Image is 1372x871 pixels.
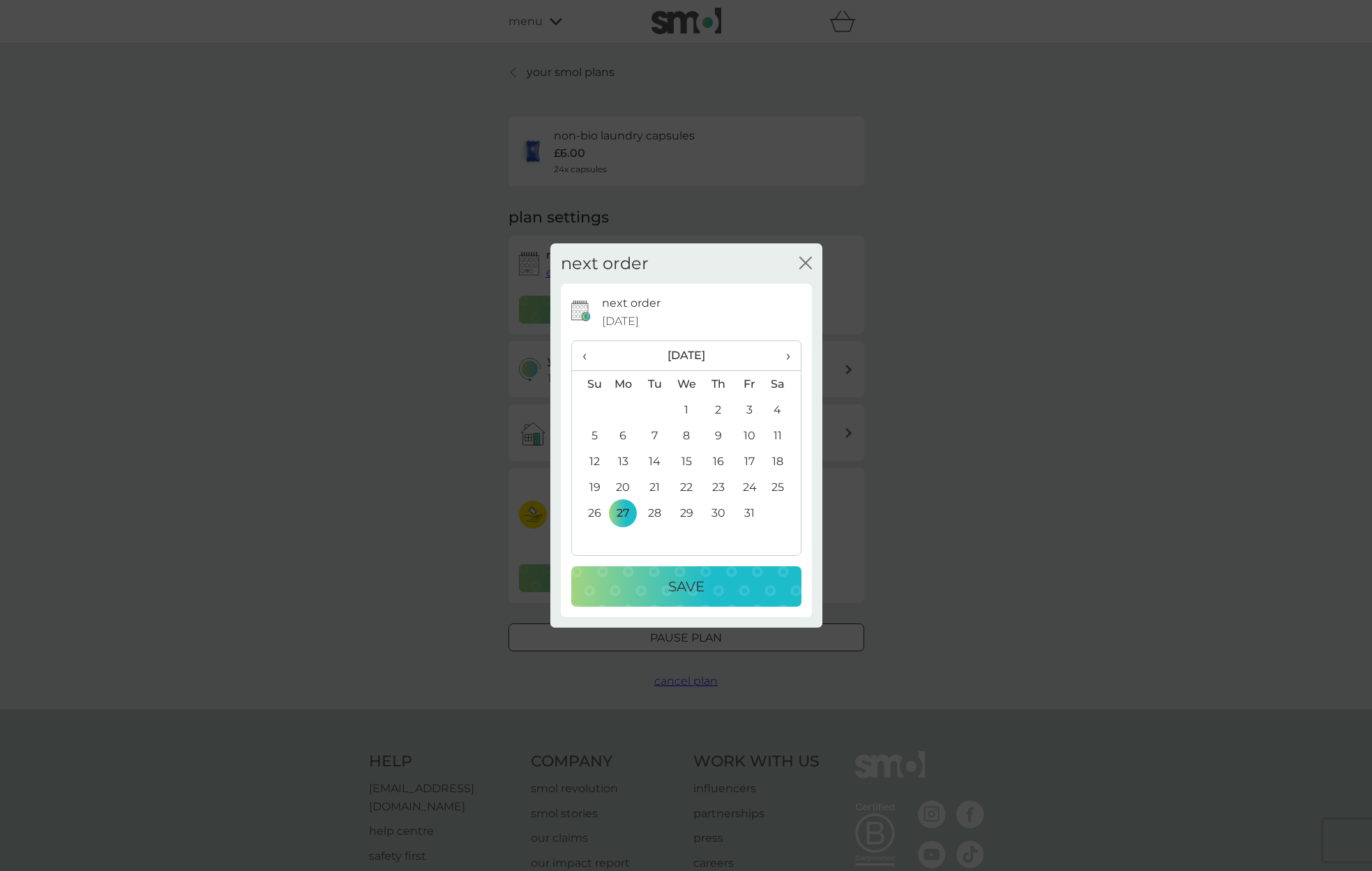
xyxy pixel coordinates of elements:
th: [DATE] [608,341,766,371]
td: 17 [734,448,765,474]
span: [DATE] [602,312,639,331]
td: 18 [765,448,800,474]
th: Mo [608,371,640,397]
td: 31 [734,500,765,526]
td: 16 [702,448,734,474]
td: 28 [639,500,670,526]
td: 14 [639,448,670,474]
td: 12 [572,448,608,474]
td: 13 [608,448,640,474]
td: 21 [639,474,670,500]
td: 22 [670,474,702,500]
th: Th [702,371,734,397]
td: 15 [670,448,702,474]
td: 6 [608,423,640,448]
td: 30 [702,500,734,526]
th: Sa [765,371,800,397]
td: 11 [765,423,800,448]
td: 9 [702,423,734,448]
td: 20 [608,474,640,500]
td: 2 [702,397,734,423]
td: 1 [670,397,702,423]
p: next order [602,294,661,312]
td: 27 [608,500,640,526]
td: 29 [670,500,702,526]
span: › [776,341,790,370]
td: 4 [765,397,800,423]
td: 19 [572,474,608,500]
td: 5 [572,423,608,448]
th: Su [572,371,608,397]
td: 7 [639,423,670,448]
td: 26 [572,500,608,526]
td: 3 [734,397,765,423]
td: 8 [670,423,702,448]
button: Save [571,566,801,607]
th: We [670,371,702,397]
td: 10 [734,423,765,448]
th: Fr [734,371,765,397]
span: ‹ [582,341,597,370]
td: 25 [765,474,800,500]
td: 23 [702,474,734,500]
th: Tu [639,371,670,397]
button: close [799,257,812,271]
h2: next order [561,254,649,274]
p: Save [668,575,704,598]
td: 24 [734,474,765,500]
